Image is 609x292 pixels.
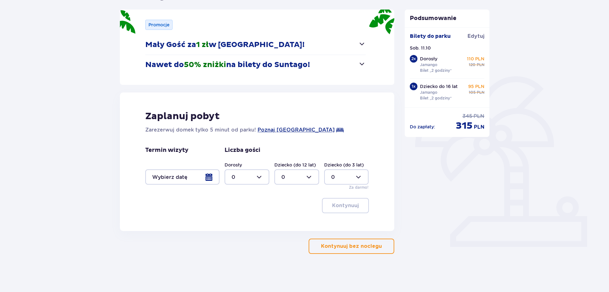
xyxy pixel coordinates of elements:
p: Nawet do na bilety do Suntago! [145,60,310,70]
div: 1 x [410,83,417,90]
p: Dziecko do 16 lat [420,83,458,90]
a: Poznaj [GEOGRAPHIC_DATA] [258,126,335,134]
span: PLN [477,62,484,68]
p: Jamango [420,90,437,95]
p: Podsumowanie [405,15,490,22]
p: Bilet „2 godziny” [420,68,452,73]
span: 345 [462,113,472,120]
p: Mały Gość za w [GEOGRAPHIC_DATA]! [145,40,304,50]
p: 95 PLN [468,83,484,90]
p: Sob. 11.10 [410,45,431,51]
span: 1 zł [196,40,209,50]
label: Dziecko (do 3 lat) [324,162,364,168]
p: Promocje [148,22,169,28]
div: 2 x [410,55,417,63]
span: Edytuj [468,33,484,40]
span: 315 [456,120,473,132]
p: 110 PLN [467,56,484,62]
p: Bilet „2 godziny” [420,95,452,101]
p: Jamango [420,62,437,68]
p: Kontynuuj [332,202,359,209]
p: Kontynuuj bez noclegu [321,243,382,250]
span: 50% zniżki [184,60,226,70]
span: 120 [469,62,475,68]
label: Dziecko (do 12 lat) [274,162,316,168]
span: PLN [474,124,484,131]
span: 105 [469,90,475,95]
button: Kontynuuj [322,198,369,213]
p: Zarezerwuj domek tylko 5 minut od parku! [145,126,256,134]
p: Dorosły [420,56,437,62]
button: Kontynuuj bez noclegu [309,239,394,254]
label: Dorosły [225,162,242,168]
button: Mały Gość za1 złw [GEOGRAPHIC_DATA]! [145,35,366,55]
span: PLN [474,113,484,120]
p: Liczba gości [225,146,260,154]
p: Termin wizyty [145,146,188,154]
p: Zaplanuj pobyt [145,110,220,122]
p: Bilety do parku [410,33,451,40]
p: Za darmo! [349,185,369,190]
p: Do zapłaty : [410,124,435,130]
button: Nawet do50% zniżkina bilety do Suntago! [145,55,366,75]
span: PLN [477,90,484,95]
